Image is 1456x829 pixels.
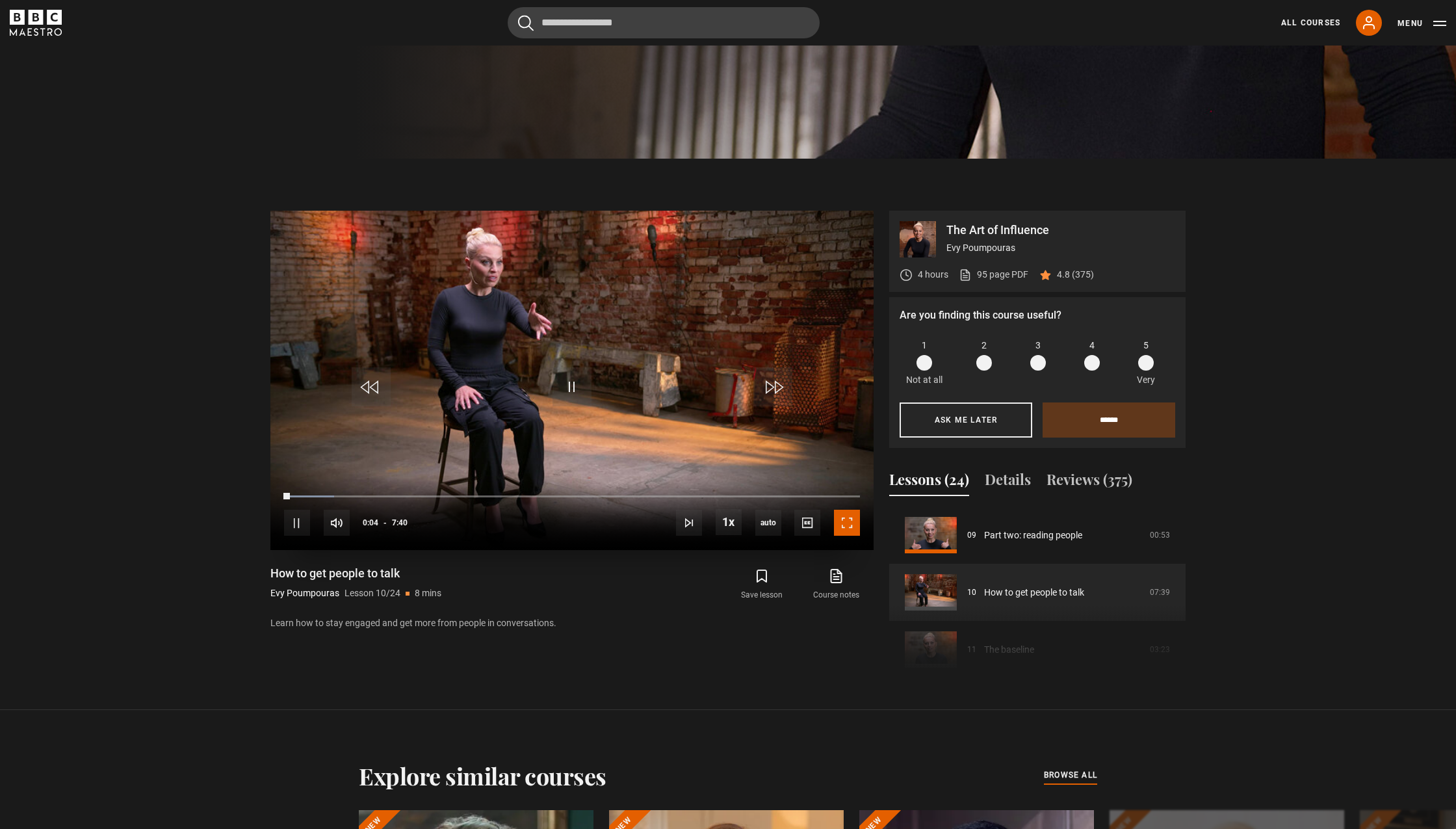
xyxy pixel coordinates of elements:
[716,509,742,535] button: Playback Rate
[834,510,860,536] button: Fullscreen
[959,268,1028,282] a: 95 page PDF
[984,586,1084,599] a: How to get people to talk
[284,510,310,536] button: Pause
[900,402,1032,438] button: Ask me later
[415,586,441,600] p: 8 mins
[344,586,400,600] p: Lesson 10/24
[946,224,1175,236] p: The Art of Influence
[359,762,606,789] h2: Explore similar courses
[676,510,702,536] button: Next Lesson
[1057,268,1094,282] p: 4.8 (375)
[755,510,781,536] div: Current quality: 720p
[1133,373,1158,387] p: Very
[900,308,1175,323] p: Are you finding this course useful?
[922,339,927,352] span: 1
[794,510,820,536] button: Captions
[1397,17,1446,30] button: Toggle navigation
[1046,469,1132,496] button: Reviews (375)
[383,518,387,527] span: -
[392,511,408,534] span: 7:40
[363,511,378,534] span: 0:04
[725,566,799,603] button: Save lesson
[270,566,441,581] h1: How to get people to talk
[518,15,534,31] button: Submit the search query
[799,566,874,603] a: Course notes
[270,616,874,630] p: Learn how to stay engaged and get more from people in conversations.
[1281,17,1340,29] a: All Courses
[324,510,350,536] button: Mute
[1044,769,1097,783] a: browse all
[1044,769,1097,782] span: browse all
[1035,339,1041,352] span: 3
[1143,339,1149,352] span: 5
[1089,339,1095,352] span: 4
[755,510,781,536] span: auto
[984,529,1082,542] a: Part two: reading people
[508,7,820,38] input: Search
[981,339,987,352] span: 2
[985,469,1031,496] button: Details
[284,495,860,498] div: Progress Bar
[946,241,1175,255] p: Evy Poumpouras
[906,373,942,387] p: Not at all
[270,211,874,550] video-js: Video Player
[270,586,339,600] p: Evy Poumpouras
[889,469,969,496] button: Lessons (24)
[10,10,62,36] svg: BBC Maestro
[918,268,948,282] p: 4 hours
